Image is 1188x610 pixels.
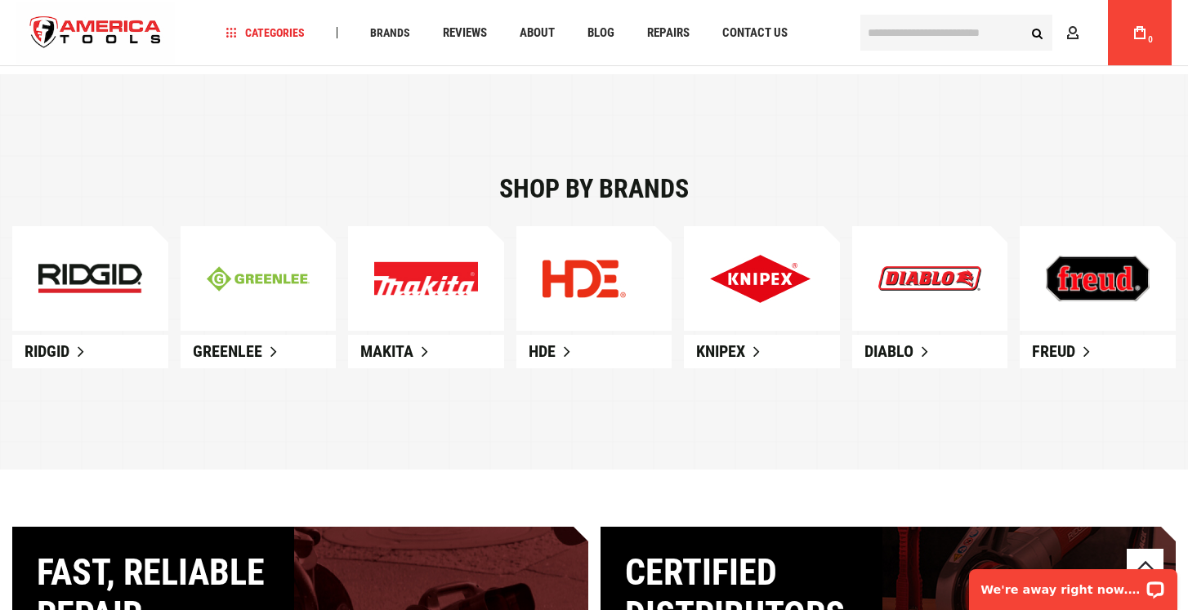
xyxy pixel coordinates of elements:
[580,22,622,44] a: Blog
[1020,226,1176,331] a: Explore Our New Products
[12,176,1176,202] div: Shop by brands
[715,22,795,44] a: Contact Us
[207,266,310,292] img: greenline-mobile.jpg
[1046,256,1150,301] img: Explore Our New Products
[516,335,672,368] a: HDE
[363,22,418,44] a: Brands
[852,335,1008,368] a: Diablo
[16,2,175,64] a: store logo
[684,335,840,368] a: Knipex
[1020,335,1176,368] a: Freud
[25,341,69,361] span: Ridgid
[1032,341,1075,361] span: Freud
[348,226,504,331] a: Explore Our New Products
[226,27,305,38] span: Categories
[1148,35,1153,44] span: 0
[710,255,811,303] img: Explore Our New Products
[684,226,840,331] a: Explore Our New Products
[520,27,555,39] span: About
[360,341,413,361] span: Makita
[219,22,312,44] a: Categories
[647,27,690,39] span: Repairs
[38,264,142,292] img: ridgid-mobile.jpg
[374,261,478,296] img: Explore Our New Products
[640,22,697,44] a: Repairs
[12,335,168,368] a: Ridgid
[1021,17,1052,48] button: Search
[193,341,262,361] span: Greenlee
[16,2,175,64] img: America Tools
[529,341,556,361] span: HDE
[958,559,1188,610] iframe: LiveChat chat widget
[543,260,626,298] img: Explore Our New Products
[370,27,410,38] span: Brands
[181,335,337,368] a: Greenlee
[516,226,672,331] a: Explore Our New Products
[864,341,913,361] span: Diablo
[348,335,504,368] a: Makita
[435,22,494,44] a: Reviews
[852,226,1008,331] a: Explore Our New Products
[722,27,788,39] span: Contact Us
[512,22,562,44] a: About
[696,341,745,361] span: Knipex
[443,27,487,39] span: Reviews
[587,27,614,39] span: Blog
[878,266,982,291] img: Explore Our New Products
